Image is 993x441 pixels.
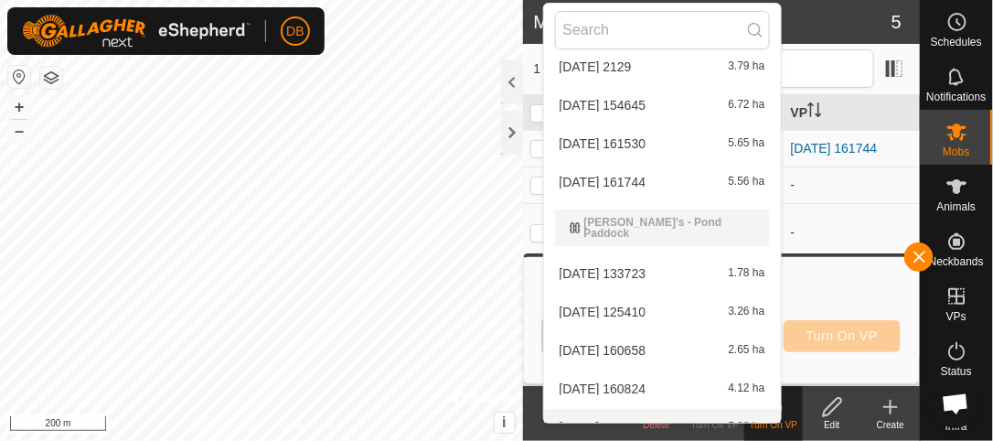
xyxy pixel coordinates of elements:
[644,420,670,430] span: Delete
[555,11,770,49] input: Search
[929,256,984,267] span: Neckbands
[544,125,781,162] li: 2025-06-18 161530
[544,87,781,124] li: 2025-06-02 154645
[937,201,977,212] span: Animals
[560,382,646,395] span: [DATE] 160824
[8,120,30,142] button: –
[927,91,987,102] span: Notifications
[941,366,972,377] span: Status
[729,306,765,318] span: 3.26 ha
[729,99,765,112] span: 6.72 ha
[729,60,765,73] span: 3.79 ha
[544,294,781,330] li: 2025-06-09 125410
[189,417,258,434] a: Privacy Policy
[803,418,861,432] div: Edit
[791,141,878,156] a: [DATE] 161744
[544,332,781,369] li: 2025-06-18 160658
[946,311,966,322] span: VPs
[686,418,744,432] div: Turn Off VP
[534,11,892,33] h2: Mobs
[502,414,506,430] span: i
[570,217,755,239] div: [PERSON_NAME]'s - Pond Paddock
[931,379,980,428] div: Open chat
[807,105,822,120] p-sorticon: Activate to sort
[729,344,765,357] span: 2.65 ha
[784,167,920,203] td: -
[544,164,781,200] li: 2025-06-18 161744
[495,413,515,433] button: i
[544,48,781,85] li: 2024-11-22 2129
[931,37,982,48] span: Schedules
[744,418,803,432] div: Turn On VP
[8,66,30,88] button: Reset Map
[22,15,251,48] img: Gallagher Logo
[784,320,901,352] button: Turn On VP
[279,417,333,434] a: Contact Us
[560,60,632,73] span: [DATE] 2129
[8,96,30,118] button: +
[560,344,646,357] span: [DATE] 160658
[544,371,781,407] li: 2025-06-18 160824
[729,382,765,395] span: 4.12 ha
[560,176,646,188] span: [DATE] 161744
[729,176,765,188] span: 5.56 ha
[892,8,902,36] span: 5
[544,255,781,292] li: 2025-06-01 133723
[784,95,920,131] th: VP
[729,137,765,150] span: 5.65 ha
[861,418,920,432] div: Create
[784,203,920,262] td: -
[560,267,646,280] span: [DATE] 133723
[560,306,646,318] span: [DATE] 125410
[286,22,304,41] span: DB
[729,421,765,434] span: 5.88 ha
[534,59,653,79] span: 1 selected
[806,328,878,343] span: Turn On VP
[560,137,646,150] span: [DATE] 161530
[729,267,765,280] span: 1.78 ha
[944,146,970,157] span: Mobs
[40,67,62,89] button: Map Layers
[945,421,967,432] span: Infra
[560,99,646,112] span: [DATE] 154645
[560,421,646,434] span: [DATE] 194221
